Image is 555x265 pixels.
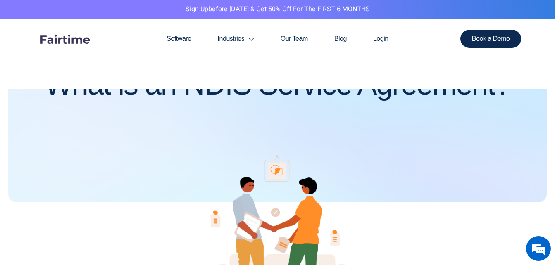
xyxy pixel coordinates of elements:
[460,30,522,48] a: Book a Demo
[472,35,510,42] span: Book a Demo
[205,19,267,59] a: Industries
[267,19,321,59] a: Our Team
[153,19,204,59] a: Software
[321,19,360,59] a: Blog
[360,19,402,59] a: Login
[6,4,549,15] p: before [DATE] & Get 50% Off for the FIRST 6 MONTHS
[186,4,208,14] a: Sign Up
